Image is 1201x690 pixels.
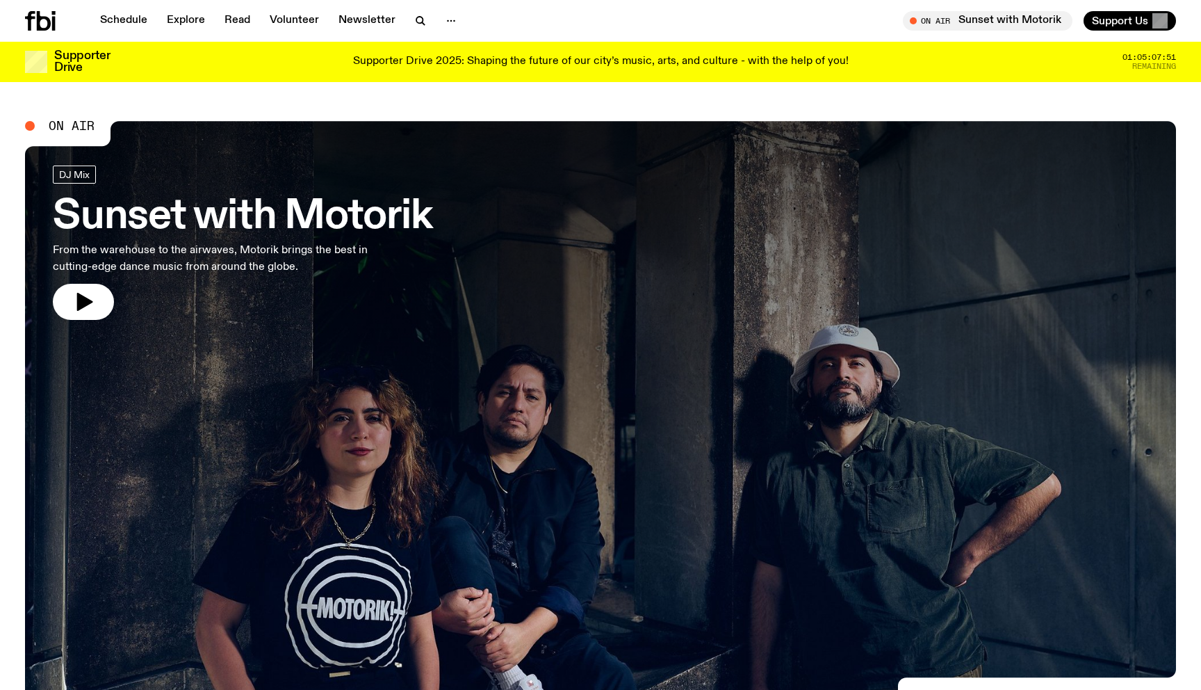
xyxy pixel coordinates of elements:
[59,170,90,180] span: DJ Mix
[1084,11,1176,31] button: Support Us
[53,242,409,275] p: From the warehouse to the airwaves, Motorik brings the best in cutting-edge dance music from arou...
[54,50,110,74] h3: Supporter Drive
[1092,15,1148,27] span: Support Us
[330,11,404,31] a: Newsletter
[216,11,259,31] a: Read
[353,56,849,68] p: Supporter Drive 2025: Shaping the future of our city’s music, arts, and culture - with the help o...
[53,166,96,184] a: DJ Mix
[53,166,432,320] a: Sunset with MotorikFrom the warehouse to the airwaves, Motorik brings the best in cutting-edge da...
[1132,63,1176,70] span: Remaining
[158,11,213,31] a: Explore
[261,11,327,31] a: Volunteer
[49,120,95,132] span: On Air
[1122,54,1176,61] span: 01:05:07:51
[92,11,156,31] a: Schedule
[53,198,432,236] h3: Sunset with Motorik
[903,11,1072,31] button: On AirSunset with Motorik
